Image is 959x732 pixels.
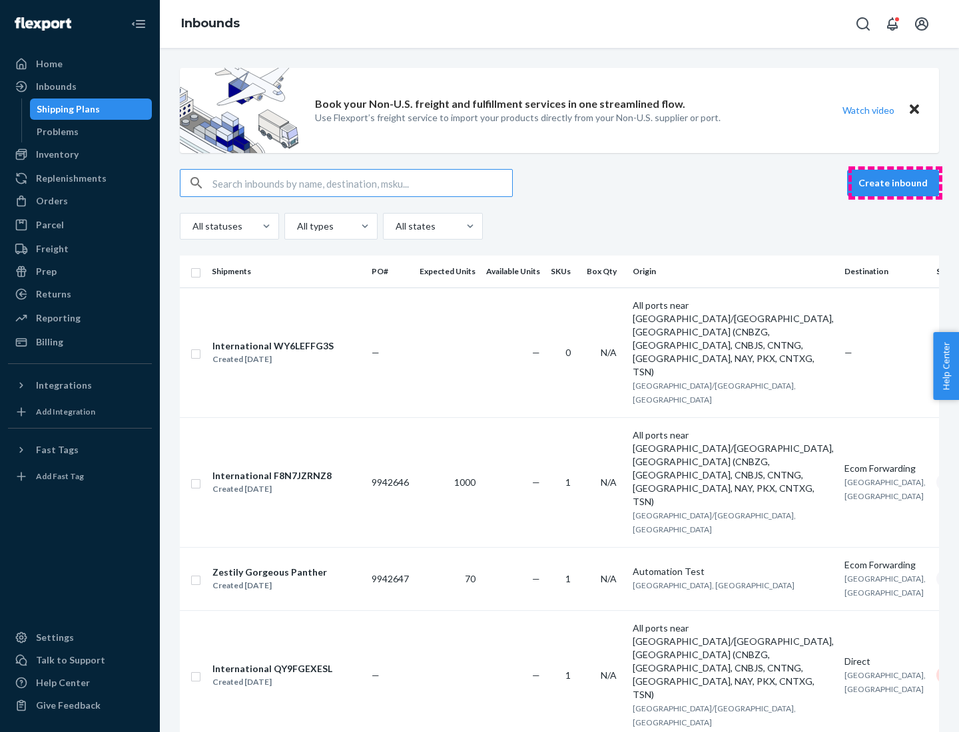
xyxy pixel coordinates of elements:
div: Created [DATE] [212,353,334,366]
div: Parcel [36,218,64,232]
a: Returns [8,283,152,305]
div: Fast Tags [36,443,79,457]
input: All statuses [191,220,192,233]
div: Settings [36,631,74,644]
div: Created [DATE] [212,482,332,496]
span: [GEOGRAPHIC_DATA]/[GEOGRAPHIC_DATA], [GEOGRAPHIC_DATA] [633,510,796,534]
a: Add Fast Tag [8,466,152,487]
a: Freight [8,238,152,260]
span: [GEOGRAPHIC_DATA], [GEOGRAPHIC_DATA] [844,574,926,598]
span: N/A [601,573,617,584]
div: Ecom Forwarding [844,462,926,475]
a: Shipping Plans [30,98,153,120]
div: Orders [36,194,68,208]
a: Orders [8,190,152,212]
a: Parcel [8,214,152,236]
div: Inbounds [36,80,77,93]
p: Use Flexport’s freight service to import your products directly from your Non-U.S. supplier or port. [315,111,721,124]
div: All ports near [GEOGRAPHIC_DATA]/[GEOGRAPHIC_DATA], [GEOGRAPHIC_DATA] (CNBZG, [GEOGRAPHIC_DATA], ... [633,622,834,701]
input: Search inbounds by name, destination, msku... [212,170,512,196]
div: International WY6LEFFG3S [212,339,334,353]
a: Reporting [8,307,152,329]
span: — [532,476,540,488]
a: Home [8,53,152,75]
input: All states [394,220,396,233]
span: — [372,347,380,358]
img: Flexport logo [15,17,71,31]
button: Open Search Box [850,11,876,37]
td: 9942646 [366,417,414,547]
a: Add Integration [8,401,152,423]
div: Integrations [36,379,92,392]
button: Watch video [834,100,903,120]
button: Close Navigation [125,11,152,37]
a: Billing [8,331,152,353]
a: Help Center [8,672,152,693]
span: 1 [565,573,571,584]
input: All types [296,220,297,233]
div: Freight [36,242,69,256]
div: Problems [37,125,79,138]
button: Integrations [8,375,152,396]
a: Problems [30,121,153,142]
span: [GEOGRAPHIC_DATA]/[GEOGRAPHIC_DATA], [GEOGRAPHIC_DATA] [633,381,796,405]
span: [GEOGRAPHIC_DATA], [GEOGRAPHIC_DATA] [633,580,795,590]
a: Inbounds [181,16,240,31]
div: Direct [844,655,926,668]
span: 1 [565,669,571,681]
div: Returns [36,287,71,301]
div: Created [DATE] [212,579,327,592]
div: Automation Test [633,565,834,578]
div: Zestily Gorgeous Panther [212,566,327,579]
button: Open account menu [908,11,935,37]
div: Home [36,57,63,71]
div: Help Center [36,676,90,689]
button: Help Center [933,332,959,400]
div: All ports near [GEOGRAPHIC_DATA]/[GEOGRAPHIC_DATA], [GEOGRAPHIC_DATA] (CNBZG, [GEOGRAPHIC_DATA], ... [633,299,834,379]
div: Billing [36,335,63,349]
div: Replenishments [36,172,107,185]
div: Ecom Forwarding [844,558,926,572]
div: All ports near [GEOGRAPHIC_DATA]/[GEOGRAPHIC_DATA], [GEOGRAPHIC_DATA] (CNBZG, [GEOGRAPHIC_DATA], ... [633,429,834,508]
span: — [372,669,380,681]
span: — [844,347,852,358]
th: Expected Units [414,256,481,287]
div: Add Fast Tag [36,470,84,482]
div: Add Integration [36,406,95,417]
th: Destination [839,256,931,287]
span: N/A [601,669,617,681]
div: Talk to Support [36,653,105,667]
button: Give Feedback [8,695,152,716]
a: Talk to Support [8,649,152,671]
th: SKUs [545,256,581,287]
div: International F8N7JZRNZ8 [212,469,332,482]
span: [GEOGRAPHIC_DATA], [GEOGRAPHIC_DATA] [844,477,926,501]
a: Settings [8,627,152,648]
th: Shipments [206,256,366,287]
div: Give Feedback [36,699,101,712]
button: Open notifications [879,11,906,37]
div: Inventory [36,148,79,161]
div: Reporting [36,311,81,325]
a: Prep [8,261,152,282]
span: — [532,669,540,681]
span: [GEOGRAPHIC_DATA], [GEOGRAPHIC_DATA] [844,670,926,694]
span: — [532,347,540,358]
span: [GEOGRAPHIC_DATA]/[GEOGRAPHIC_DATA], [GEOGRAPHIC_DATA] [633,703,796,727]
td: 9942647 [366,547,414,610]
div: Created [DATE] [212,675,332,689]
div: Shipping Plans [37,102,100,116]
span: 70 [465,573,476,584]
a: Inbounds [8,76,152,97]
span: — [532,573,540,584]
a: Inventory [8,144,152,165]
button: Close [906,100,923,120]
a: Replenishments [8,168,152,189]
button: Fast Tags [8,439,152,460]
p: Book your Non-U.S. freight and fulfillment services in one streamlined flow. [315,96,685,112]
span: N/A [601,476,617,488]
th: Available Units [481,256,545,287]
div: Prep [36,265,57,278]
span: 1000 [454,476,476,488]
